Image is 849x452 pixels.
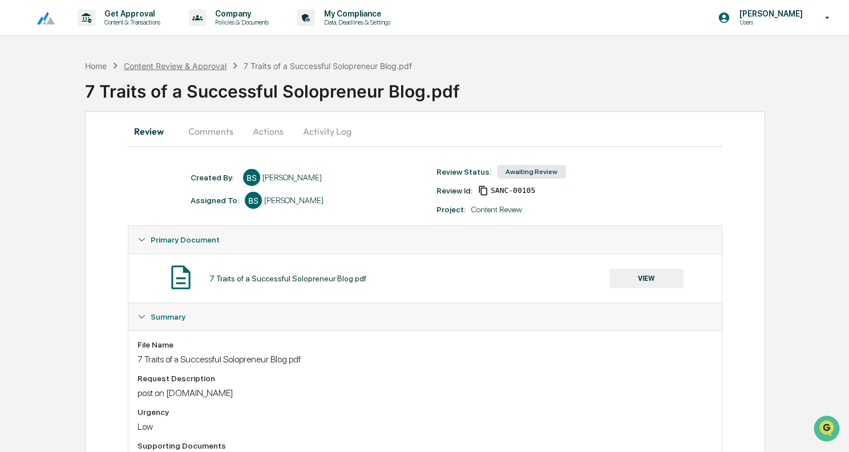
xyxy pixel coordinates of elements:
p: Data, Deadlines & Settings [315,18,396,26]
div: [PERSON_NAME] [262,173,322,182]
div: Awaiting Review [497,165,566,179]
div: Primary Document [128,226,722,253]
div: Urgency [138,407,713,417]
div: Summary [128,303,722,330]
div: Content Review [471,205,522,214]
div: Content Review & Approval [124,61,227,71]
div: secondary tabs example [128,118,722,145]
p: Policies & Documents [206,18,274,26]
button: Actions [242,118,294,145]
button: Activity Log [294,118,361,145]
button: Comments [179,118,242,145]
p: [PERSON_NAME] [730,9,808,18]
button: Review [128,118,179,145]
div: File Name [138,340,713,349]
iframe: Open customer support [812,414,843,445]
a: 🗄️Attestations [78,139,146,160]
span: Preclearance [23,144,74,155]
div: Primary Document [128,253,722,302]
p: My Compliance [315,9,396,18]
span: Primary Document [151,235,220,244]
div: Start new chat [39,87,187,99]
div: 7 Traits of a Successful Solopreneur Blog.pdf [244,61,412,71]
div: Supporting Documents [138,441,713,450]
div: 7 Traits of a Successful Solopreneur Blog.pdf [138,354,713,365]
p: Users [730,18,808,26]
img: 1746055101610-c473b297-6a78-478c-a979-82029cc54cd1 [11,87,32,108]
div: 🔎 [11,167,21,176]
div: 7 Traits of a Successful Solopreneur Blog.pdf [85,72,849,102]
a: 🔎Data Lookup [7,161,76,181]
div: BS [243,169,260,186]
span: Attestations [94,144,141,155]
a: Powered byPylon [80,193,138,202]
div: Review Status: [436,167,491,176]
span: Data Lookup [23,166,72,177]
span: 4b7e77d7-80bd-4264-85d9-ac482377c483 [491,186,535,195]
div: post on [DOMAIN_NAME] [138,388,713,398]
p: Get Approval [95,9,166,18]
div: 🖐️ [11,145,21,154]
img: Document Icon [167,263,195,292]
button: Start new chat [194,91,208,104]
p: Company [206,9,274,18]
div: 7 Traits of a Successful Solopreneur Blog.pdf [209,274,366,283]
div: Assigned To: [191,196,239,205]
div: [PERSON_NAME] [264,196,324,205]
div: Request Description [138,374,713,383]
a: 🖐️Preclearance [7,139,78,160]
div: Project: [436,205,466,214]
span: Pylon [114,193,138,202]
img: logo [27,11,55,25]
div: Home [85,61,107,71]
p: Content & Transactions [95,18,166,26]
div: Low [138,421,713,432]
button: VIEW [609,269,684,288]
div: 🗄️ [83,145,92,154]
div: We're available if you need us! [39,99,144,108]
div: BS [245,192,262,209]
span: Summary [151,312,185,321]
div: Review Id: [436,186,472,195]
div: Created By: ‎ ‎ [191,173,237,182]
p: How can we help? [11,24,208,42]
